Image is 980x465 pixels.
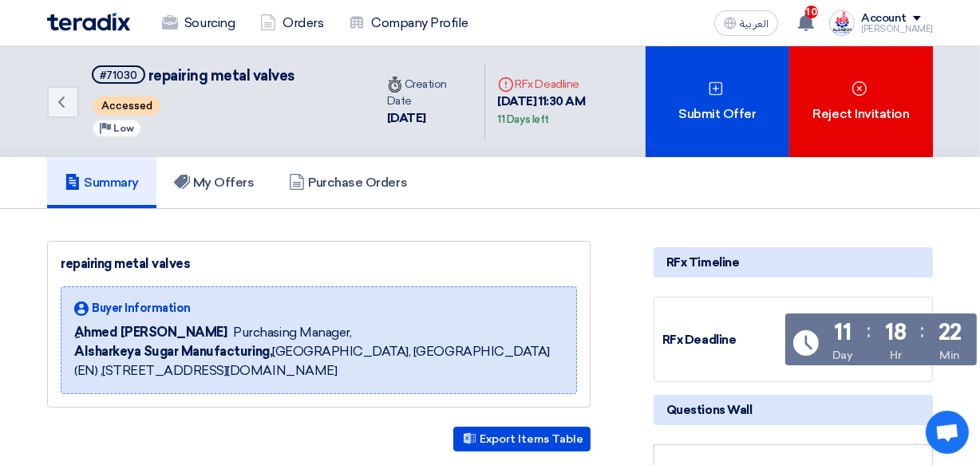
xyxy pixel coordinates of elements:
[861,25,933,33] div: [PERSON_NAME]
[832,347,853,364] div: Day
[890,347,901,364] div: Hr
[498,93,633,128] div: [DATE] 11:30 AM
[65,175,139,191] h5: Summary
[940,347,961,364] div: Min
[789,46,933,157] div: Reject Invitation
[654,247,933,278] div: RFx Timeline
[47,157,156,208] a: Summary
[829,10,855,36] img: logo_1716797939112.PNG
[74,344,272,359] b: Alsharkeya Sugar Manufacturing,
[920,317,924,345] div: :
[453,427,591,451] button: Export Items Table
[47,13,130,31] img: Teradix logo
[156,157,272,208] a: My Offers
[148,67,294,85] span: repairing metal valves
[498,76,633,93] div: RFx Deadline
[271,157,425,208] a: Purchase Orders
[233,323,351,342] span: Purchasing Manager,
[805,6,818,18] span: 10
[92,300,191,317] span: Buyer Information
[174,175,255,191] h5: My Offers
[646,46,789,157] div: Submit Offer
[247,6,336,41] a: Orders
[861,12,907,26] div: Account
[93,97,160,115] span: Accessed
[666,401,752,419] span: Questions Wall
[336,6,481,41] a: Company Profile
[92,65,294,85] h5: repairing metal valves
[113,123,134,134] span: Low
[926,411,969,454] a: Open chat
[61,254,577,274] div: repairing metal valves
[74,323,227,342] span: ِAhmed [PERSON_NAME]
[662,331,782,349] div: RFx Deadline
[387,109,472,128] div: [DATE]
[74,342,563,380] span: [GEOGRAPHIC_DATA], [GEOGRAPHIC_DATA] (EN) ,[STREET_ADDRESS][DOMAIN_NAME]
[740,18,769,30] span: العربية
[834,321,851,344] div: 11
[714,10,778,36] button: العربية
[939,321,962,344] div: 22
[100,70,137,81] div: #71030
[149,6,247,41] a: Sourcing
[387,76,472,109] div: Creation Date
[867,317,871,345] div: :
[289,175,407,191] h5: Purchase Orders
[885,321,906,344] div: 18
[498,112,549,128] div: 11 Days left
